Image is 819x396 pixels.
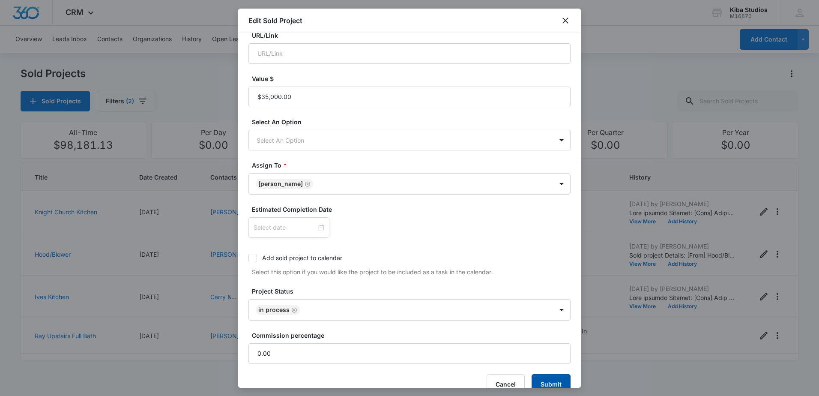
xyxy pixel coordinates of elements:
[560,15,571,26] button: close
[487,374,525,395] button: Cancel
[262,253,342,262] div: Add sold project to calendar
[252,331,574,340] label: Commission percentage
[258,181,303,187] div: [PERSON_NAME]
[290,307,297,313] div: Remove In Process
[303,181,311,187] div: Remove Amanda Bligen
[252,267,571,276] p: Select this option if you would like the project to be included as a task in the calendar.
[252,74,574,83] label: Value $
[254,223,317,232] input: Select date
[252,117,574,126] label: Select An Option
[248,43,571,64] input: URL/Link
[252,287,574,296] label: Project Status
[252,161,574,170] label: Assign To
[532,374,571,395] button: Submit
[252,31,574,40] label: URL/Link
[248,15,302,26] h1: Edit Sold Project
[258,307,290,313] div: In Process
[248,87,571,107] input: Value $
[248,343,571,364] input: Commission percentage
[252,205,574,214] label: Estimated Completion Date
